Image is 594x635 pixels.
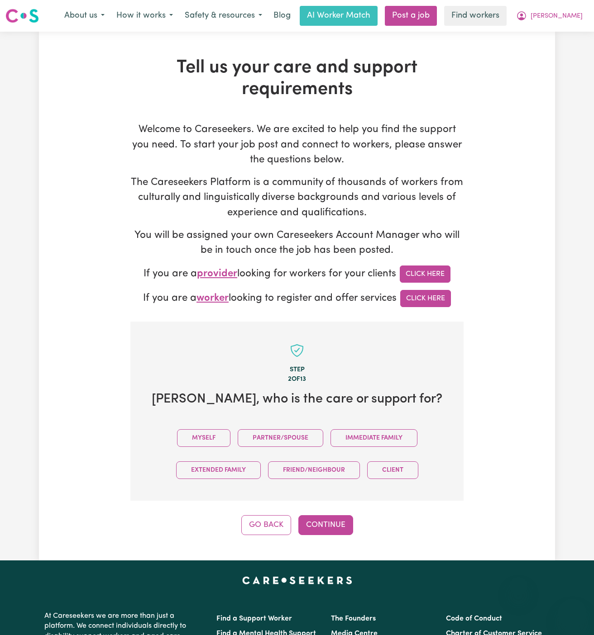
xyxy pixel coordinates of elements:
button: Continue [298,515,353,535]
button: Client [367,461,418,479]
button: Safety & resources [179,6,268,25]
a: Find workers [444,6,507,26]
a: AI Worker Match [300,6,378,26]
a: Blog [268,6,296,26]
a: Find a Support Worker [216,615,292,622]
button: Myself [177,429,230,447]
p: If you are a looking for workers for your clients [130,265,464,283]
span: [PERSON_NAME] [531,11,583,21]
button: Friend/Neighbour [268,461,360,479]
button: My Account [510,6,589,25]
iframe: Close message [509,577,527,595]
img: Careseekers logo [5,8,39,24]
p: Welcome to Careseekers. We are excited to help you find the support you need. To start your job p... [130,122,464,168]
a: Careseekers logo [5,5,39,26]
span: worker [196,293,229,303]
a: Careseekers home page [242,577,352,584]
a: Code of Conduct [446,615,502,622]
p: You will be assigned your own Careseekers Account Manager who will be in touch once the job has b... [130,228,464,258]
button: Partner/Spouse [238,429,323,447]
button: Go Back [241,515,291,535]
button: Immediate Family [331,429,417,447]
span: provider [197,269,237,279]
button: How it works [110,6,179,25]
div: 2 of 13 [145,374,449,384]
a: Click Here [400,290,451,307]
h1: Tell us your care and support requirements [130,57,464,100]
a: Click Here [400,265,450,283]
button: About us [58,6,110,25]
iframe: Button to launch messaging window [558,599,587,628]
div: Step [145,365,449,375]
button: Extended Family [176,461,261,479]
p: The Careseekers Platform is a community of thousands of workers from culturally and linguisticall... [130,175,464,221]
h2: [PERSON_NAME] , who is the care or support for? [145,392,449,408]
p: If you are a looking to register and offer services [130,290,464,307]
a: The Founders [331,615,376,622]
a: Post a job [385,6,437,26]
